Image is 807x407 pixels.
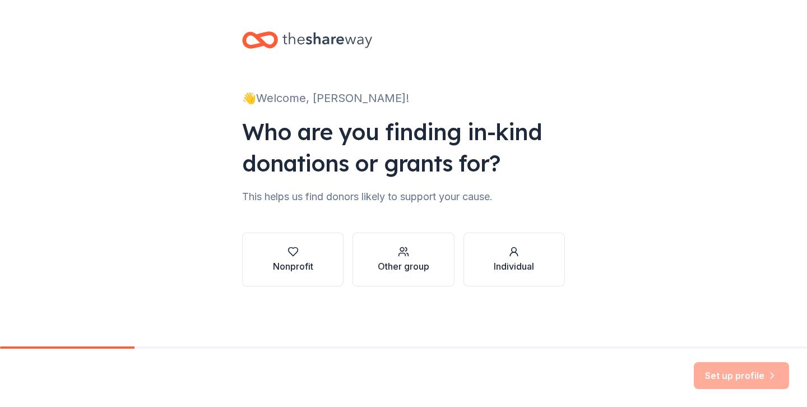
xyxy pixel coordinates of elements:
div: Individual [494,260,534,273]
button: Nonprofit [242,233,344,286]
div: Who are you finding in-kind donations or grants for? [242,116,565,179]
button: Individual [463,233,565,286]
div: This helps us find donors likely to support your cause. [242,188,565,206]
div: Other group [378,260,429,273]
button: Other group [353,233,454,286]
div: 👋 Welcome, [PERSON_NAME]! [242,89,565,107]
div: Nonprofit [273,260,313,273]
